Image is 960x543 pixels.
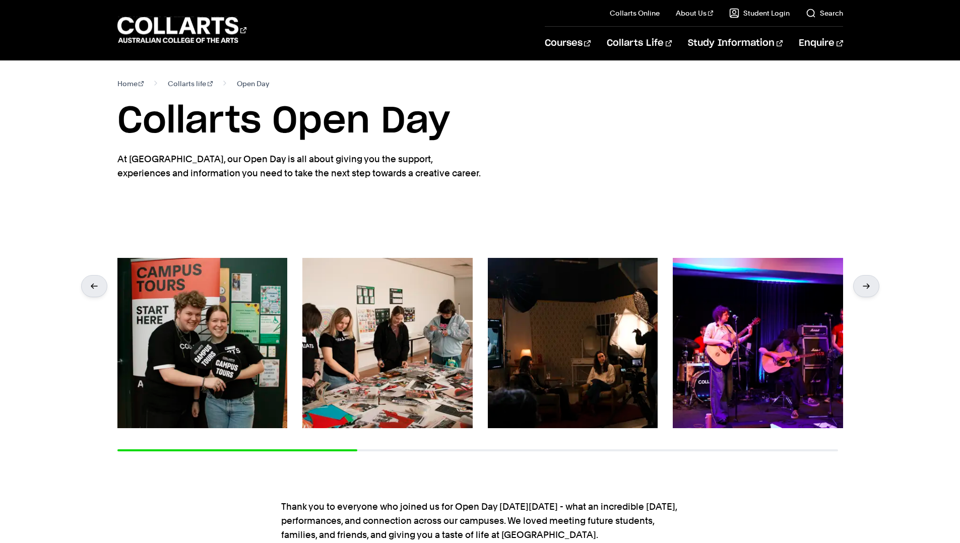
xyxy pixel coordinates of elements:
p: At [GEOGRAPHIC_DATA], our Open Day is all about giving you the support, experiences and informati... [117,152,485,180]
a: Student Login [729,8,790,18]
a: Study Information [688,27,783,60]
a: Collarts Online [610,8,660,18]
a: Courses [545,27,591,60]
a: Home [117,77,144,91]
a: Collarts Life [607,27,672,60]
span: Open Day [237,77,269,91]
a: Collarts life [168,77,213,91]
h1: Collarts Open Day [117,99,843,144]
p: Thank you to everyone who joined us for Open Day [DATE][DATE] - what an incredible [DATE], perfor... [281,500,679,542]
a: Enquire [799,27,843,60]
div: Go to homepage [117,16,246,44]
a: Search [806,8,843,18]
a: About Us [676,8,713,18]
